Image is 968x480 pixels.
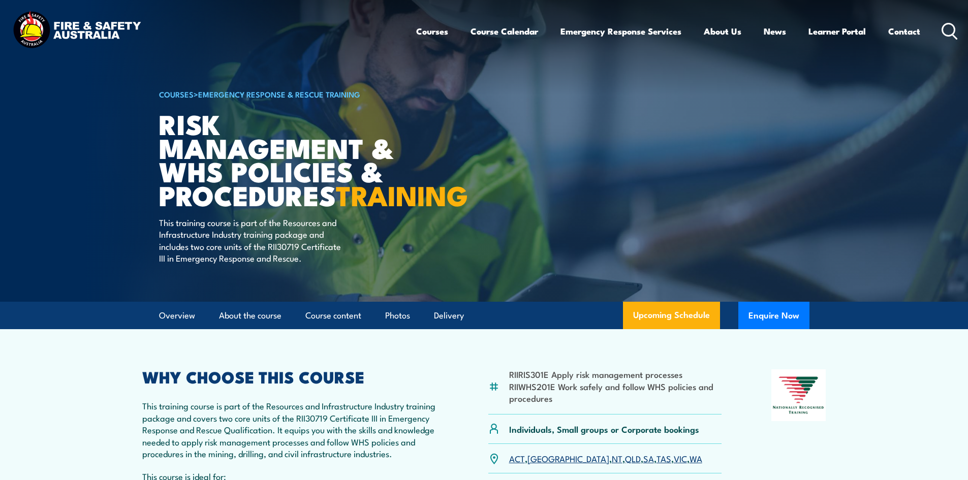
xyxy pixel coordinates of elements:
a: NT [612,452,622,464]
a: Delivery [434,302,464,329]
a: Learner Portal [808,18,866,45]
li: RIIWHS201E Work safely and follow WHS policies and procedures [509,380,722,404]
p: Individuals, Small groups or Corporate bookings [509,423,699,435]
a: Courses [416,18,448,45]
a: QLD [625,452,641,464]
a: Emergency Response & Rescue Training [198,88,360,100]
a: ACT [509,452,525,464]
h2: WHY CHOOSE THIS COURSE [142,369,439,383]
a: About Us [704,18,741,45]
a: Course content [305,302,361,329]
a: News [764,18,786,45]
p: This training course is part of the Resources and Infrastructure Industry training package and in... [159,216,345,264]
img: Nationally Recognised Training logo. [771,369,826,421]
a: VIC [674,452,687,464]
a: Overview [159,302,195,329]
a: TAS [657,452,671,464]
a: SA [643,452,654,464]
p: This training course is part of the Resources and Infrastructure Industry training package and co... [142,400,439,459]
strong: TRAINING [336,173,468,215]
h1: Risk Management & WHS Policies & Procedures [159,112,410,207]
a: Course Calendar [471,18,538,45]
a: COURSES [159,88,194,100]
a: [GEOGRAPHIC_DATA] [527,452,609,464]
a: Contact [888,18,920,45]
h6: > [159,88,410,100]
a: About the course [219,302,282,329]
p: , , , , , , , [509,453,702,464]
a: Photos [385,302,410,329]
button: Enquire Now [738,302,809,329]
a: WA [690,452,702,464]
li: RIIRIS301E Apply risk management processes [509,368,722,380]
a: Upcoming Schedule [623,302,720,329]
a: Emergency Response Services [560,18,681,45]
